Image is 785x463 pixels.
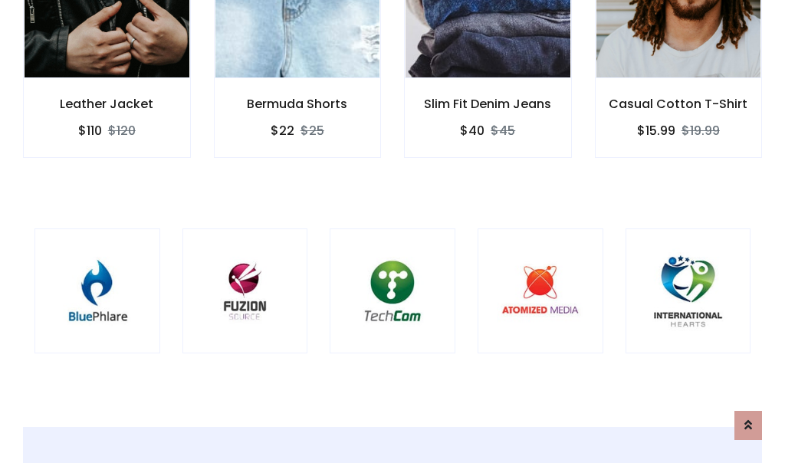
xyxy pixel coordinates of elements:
del: $120 [108,122,136,140]
del: $45 [491,122,515,140]
del: $19.99 [682,122,720,140]
h6: $110 [78,123,102,138]
h6: Slim Fit Denim Jeans [405,97,571,111]
h6: Leather Jacket [24,97,190,111]
h6: Casual Cotton T-Shirt [596,97,762,111]
h6: Bermuda Shorts [215,97,381,111]
del: $25 [301,122,324,140]
h6: $22 [271,123,294,138]
h6: $15.99 [637,123,675,138]
h6: $40 [460,123,484,138]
